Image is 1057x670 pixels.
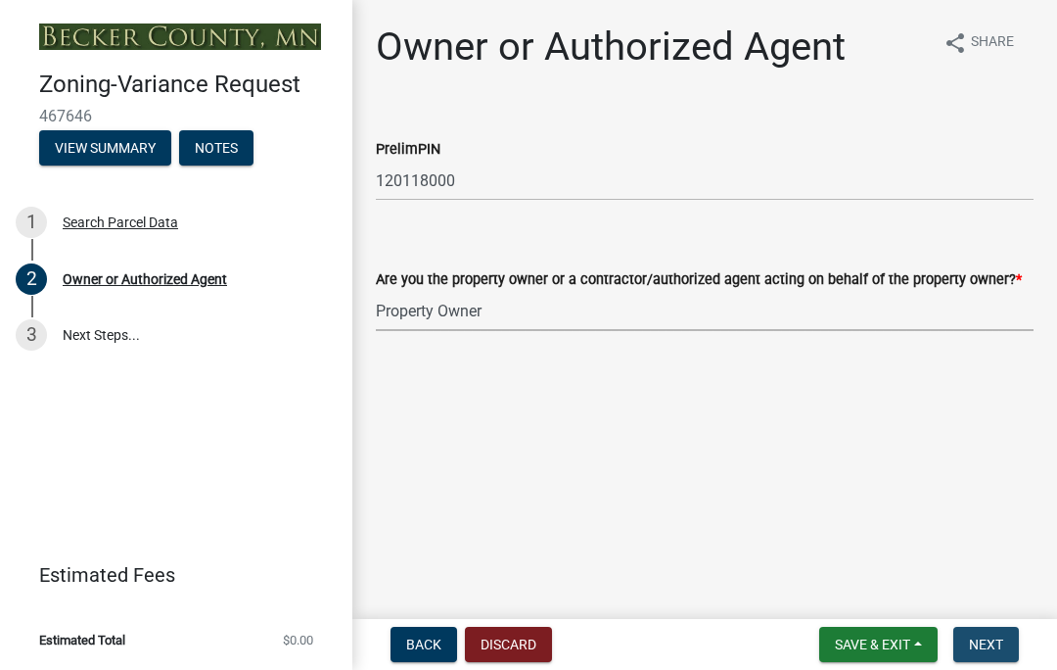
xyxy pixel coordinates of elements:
span: $0.00 [283,634,313,646]
span: Back [406,637,441,652]
span: Next [969,637,1003,652]
wm-modal-confirm: Summary [39,141,171,157]
button: Back [391,627,457,662]
span: Share [971,31,1014,55]
span: Estimated Total [39,634,125,646]
label: Are you the property owner or a contractor/authorized agent acting on behalf of the property owner? [376,273,1022,287]
button: Save & Exit [819,627,938,662]
button: Next [953,627,1019,662]
div: 2 [16,263,47,295]
a: Estimated Fees [16,555,321,595]
button: Discard [465,627,552,662]
span: Save & Exit [835,637,910,652]
wm-modal-confirm: Notes [179,141,253,157]
h1: Owner or Authorized Agent [376,24,846,71]
h4: Zoning-Variance Request [39,71,337,99]
label: PrelimPIN [376,143,440,157]
button: shareShare [928,24,1030,62]
div: Owner or Authorized Agent [63,272,227,286]
button: Notes [179,130,253,166]
img: Becker County, Minnesota [39,24,321,50]
div: 1 [16,207,47,238]
i: share [943,31,967,55]
div: 3 [16,319,47,351]
button: View Summary [39,130,171,166]
span: 467646 [39,107,313,125]
div: Search Parcel Data [63,215,178,229]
